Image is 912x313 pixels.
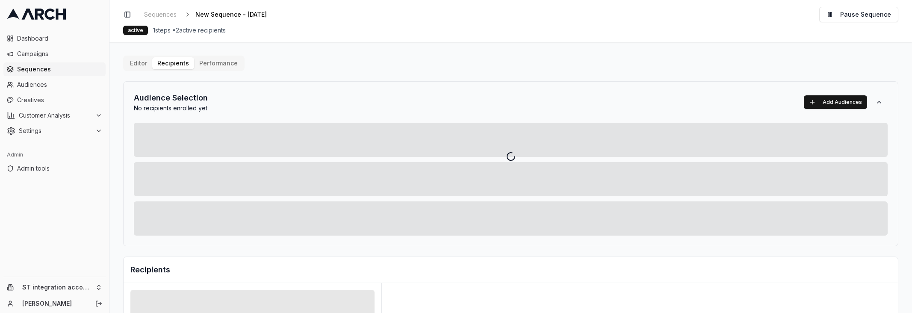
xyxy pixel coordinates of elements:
[17,164,102,173] span: Admin tools
[17,50,102,58] span: Campaigns
[3,124,106,138] button: Settings
[3,32,106,45] a: Dashboard
[17,80,102,89] span: Audiences
[3,62,106,76] a: Sequences
[17,96,102,104] span: Creatives
[17,34,102,43] span: Dashboard
[93,298,105,310] button: Log out
[19,111,92,120] span: Customer Analysis
[22,283,92,291] span: ST integration account
[3,148,106,162] div: Admin
[3,162,106,175] a: Admin tools
[17,65,102,74] span: Sequences
[22,299,86,308] a: [PERSON_NAME]
[3,281,106,294] button: ST integration account
[3,93,106,107] a: Creatives
[19,127,92,135] span: Settings
[3,78,106,92] a: Audiences
[3,109,106,122] button: Customer Analysis
[3,47,106,61] a: Campaigns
